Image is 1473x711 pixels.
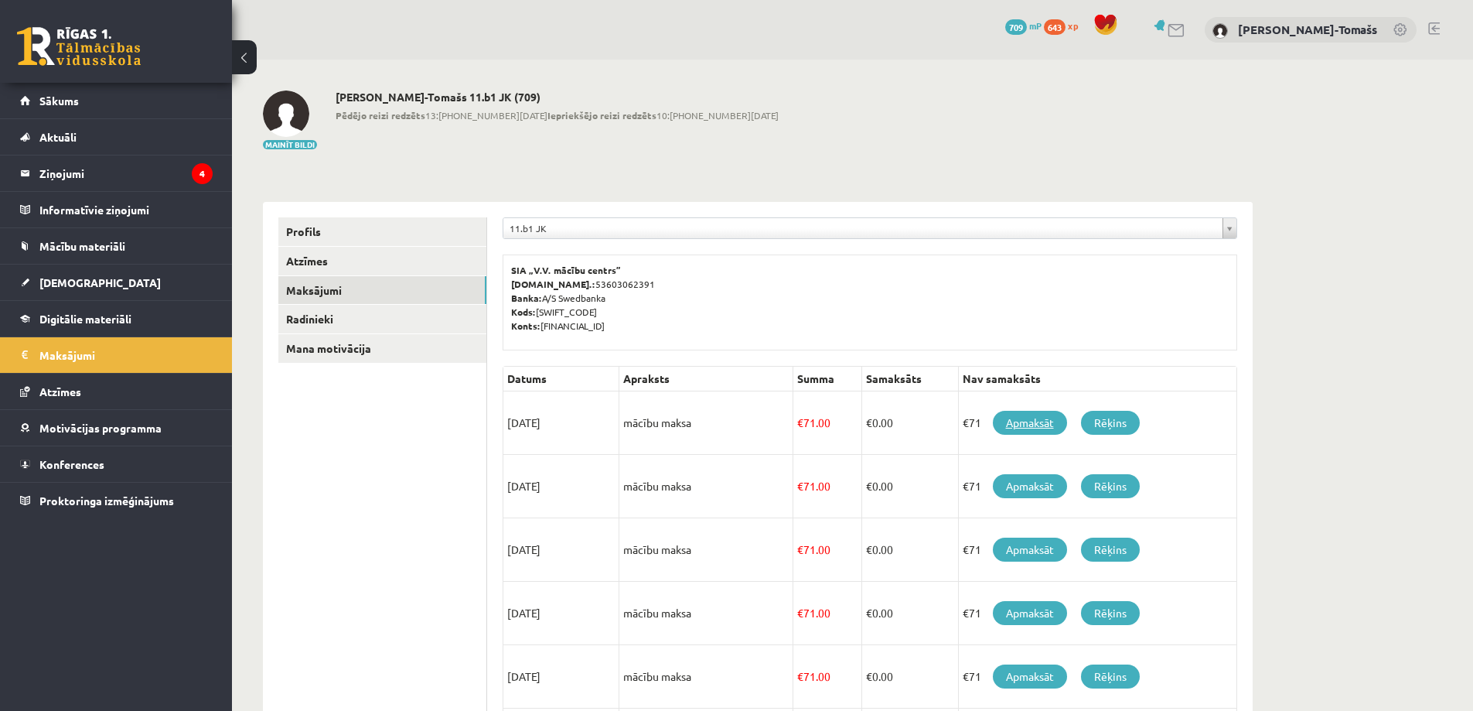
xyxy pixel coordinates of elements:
th: Datums [503,367,619,391]
a: Apmaksāt [993,538,1067,562]
td: [DATE] [503,582,619,645]
th: Apraksts [619,367,793,391]
a: Rēķins [1081,665,1140,689]
span: xp [1068,19,1078,32]
td: €71 [958,645,1236,709]
a: Apmaksāt [993,411,1067,435]
a: 643 xp [1044,19,1086,32]
i: 4 [192,163,213,184]
a: Informatīvie ziņojumi [20,192,213,227]
a: Konferences [20,446,213,482]
td: mācību maksa [619,455,793,518]
a: Apmaksāt [993,665,1067,689]
b: Konts: [511,320,540,332]
a: Maksājumi [20,337,213,373]
a: Rēķins [1081,601,1140,625]
td: mācību maksa [619,582,793,645]
a: Atzīmes [20,374,213,409]
a: Proktoringa izmēģinājums [20,483,213,518]
span: Proktoringa izmēģinājums [39,494,174,508]
h2: [PERSON_NAME]-Tomašs 11.b1 JK (709) [336,91,779,104]
a: Rēķins [1081,538,1140,562]
legend: Ziņojumi [39,156,213,191]
a: Rēķins [1081,411,1140,435]
span: € [866,479,872,493]
td: 0.00 [861,455,958,518]
span: Atzīmes [39,385,81,398]
a: Motivācijas programma [20,410,213,446]
b: SIA „V.V. mācību centrs” [511,264,622,276]
a: Mācību materiāli [20,228,213,264]
th: Samaksāts [861,367,958,391]
button: Mainīt bildi [263,140,317,149]
td: mācību maksa [619,645,793,709]
td: mācību maksa [619,518,793,582]
a: 11.b1 JK [503,218,1236,238]
td: 71.00 [793,645,862,709]
span: Aktuāli [39,130,77,144]
a: Ziņojumi4 [20,156,213,191]
b: Kods: [511,306,536,318]
a: Sākums [20,83,213,118]
a: [PERSON_NAME]-Tomašs [1238,22,1377,37]
td: 71.00 [793,582,862,645]
td: [DATE] [503,455,619,518]
span: € [797,606,803,620]
a: Rīgas 1. Tālmācības vidusskola [17,27,141,66]
th: Nav samaksāts [958,367,1236,391]
span: 11.b1 JK [510,218,1216,238]
img: Martins Frīdenbergs-Tomašs [263,91,309,137]
span: Konferences [39,457,104,471]
span: € [797,669,803,683]
span: Mācību materiāli [39,239,125,253]
a: Mana motivācija [278,334,486,363]
span: € [797,542,803,556]
td: 71.00 [793,391,862,455]
b: Iepriekšējo reizi redzēts [547,109,656,121]
a: Maksājumi [278,276,486,305]
a: Profils [278,217,486,246]
b: Pēdējo reizi redzēts [336,109,425,121]
span: € [866,669,872,683]
span: 13:[PHONE_NUMBER][DATE] 10:[PHONE_NUMBER][DATE] [336,108,779,122]
a: [DEMOGRAPHIC_DATA] [20,265,213,300]
a: Aktuāli [20,119,213,155]
th: Summa [793,367,862,391]
span: mP [1029,19,1042,32]
td: 71.00 [793,518,862,582]
span: 709 [1005,19,1027,35]
legend: Maksājumi [39,337,213,373]
span: Digitālie materiāli [39,312,131,326]
img: Martins Frīdenbergs-Tomašs [1212,23,1228,39]
span: 643 [1044,19,1066,35]
b: [DOMAIN_NAME].: [511,278,595,290]
td: 0.00 [861,582,958,645]
td: [DATE] [503,518,619,582]
a: Rēķins [1081,474,1140,498]
span: € [866,606,872,620]
td: [DATE] [503,391,619,455]
p: 53603062391 A/S Swedbanka [SWIFT_CODE] [FINANCIAL_ID] [511,263,1229,333]
b: Banka: [511,292,542,304]
td: 0.00 [861,518,958,582]
span: € [797,479,803,493]
a: Radinieki [278,305,486,333]
span: € [866,542,872,556]
td: €71 [958,391,1236,455]
td: [DATE] [503,645,619,709]
td: €71 [958,455,1236,518]
td: mācību maksa [619,391,793,455]
td: €71 [958,518,1236,582]
a: Digitālie materiāli [20,301,213,337]
td: €71 [958,582,1236,645]
span: [DEMOGRAPHIC_DATA] [39,275,161,289]
legend: Informatīvie ziņojumi [39,192,213,227]
td: 0.00 [861,645,958,709]
span: € [797,415,803,429]
a: Apmaksāt [993,474,1067,498]
a: 709 mP [1005,19,1042,32]
a: Apmaksāt [993,601,1067,625]
span: Motivācijas programma [39,421,162,435]
td: 71.00 [793,455,862,518]
td: 0.00 [861,391,958,455]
